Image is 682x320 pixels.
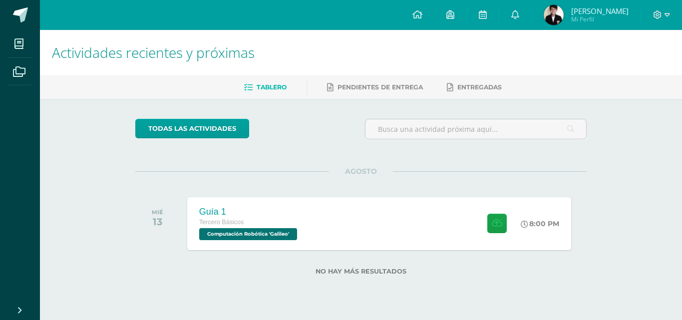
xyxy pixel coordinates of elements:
[365,119,587,139] input: Busca una actividad próxima aquí...
[571,15,629,23] span: Mi Perfil
[521,219,559,228] div: 8:00 PM
[447,79,502,95] a: Entregadas
[257,83,287,91] span: Tablero
[571,6,629,16] span: [PERSON_NAME]
[327,79,423,95] a: Pendientes de entrega
[152,209,163,216] div: MIÉ
[199,207,300,217] div: Guía 1
[329,167,393,176] span: AGOSTO
[135,119,249,138] a: todas las Actividades
[135,268,587,275] label: No hay más resultados
[244,79,287,95] a: Tablero
[199,228,297,240] span: Computación Robótica 'Galileo'
[152,216,163,228] div: 13
[199,219,244,226] span: Tercero Básicos
[544,5,564,25] img: b9c9c266afed37688335b0ae12ce9d05.png
[52,43,255,62] span: Actividades recientes y próximas
[457,83,502,91] span: Entregadas
[338,83,423,91] span: Pendientes de entrega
